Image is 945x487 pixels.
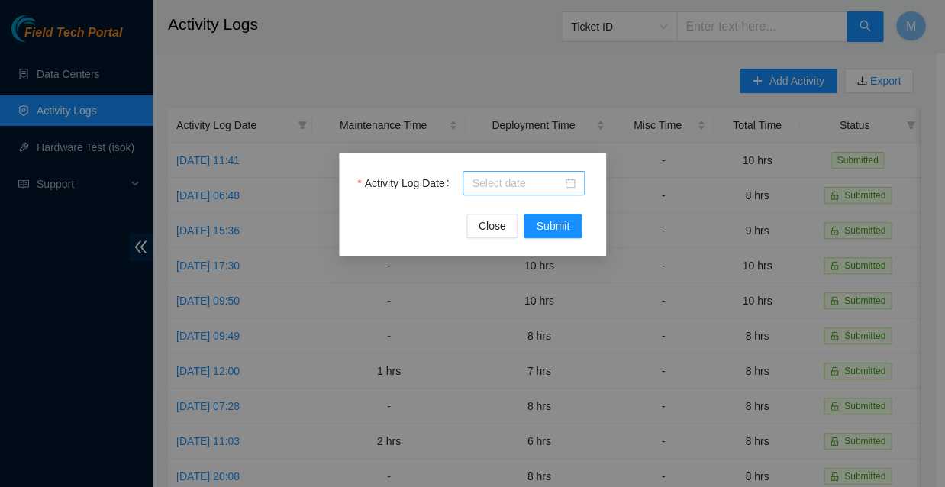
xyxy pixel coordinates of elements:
span: Close [479,218,506,234]
button: Submit [524,214,582,238]
span: Submit [536,218,569,234]
button: Close [466,214,518,238]
label: Activity Log Date [357,171,455,195]
input: Activity Log Date [472,175,562,192]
